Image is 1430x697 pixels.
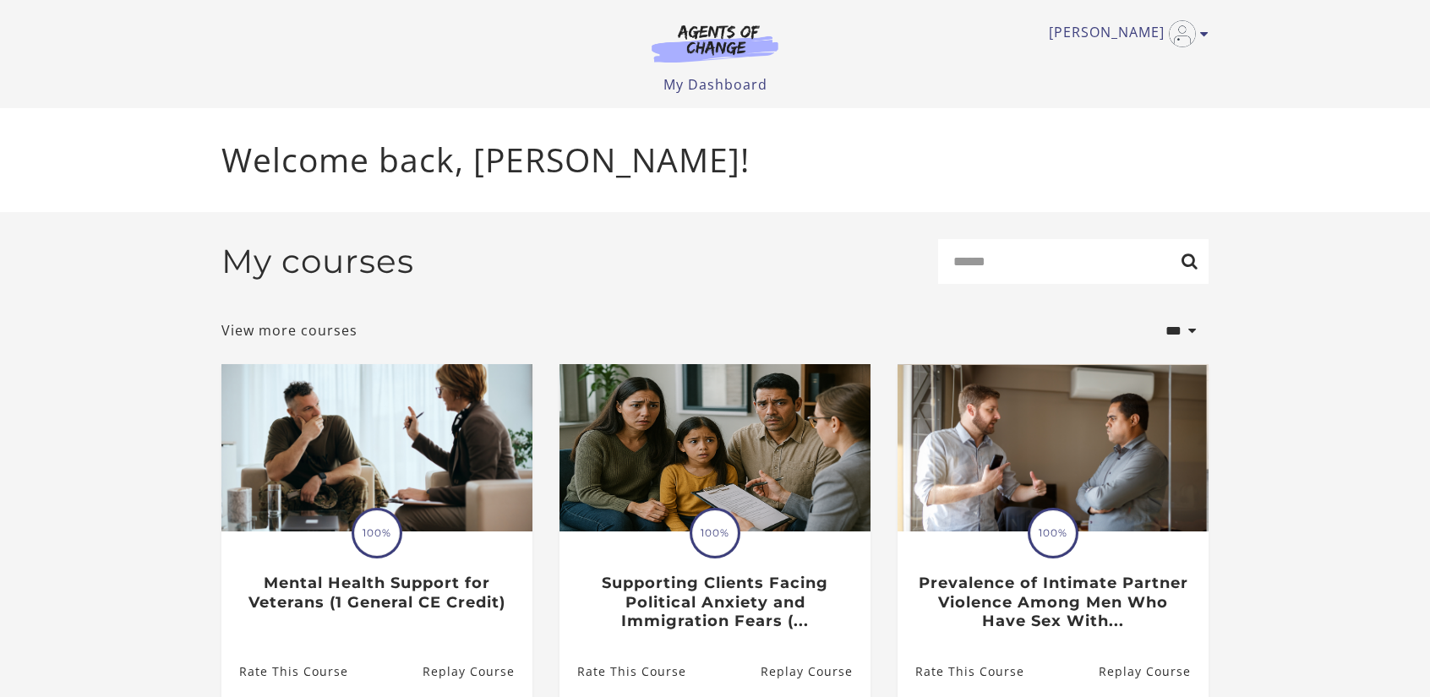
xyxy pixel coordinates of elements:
[354,510,400,556] span: 100%
[577,574,852,631] h3: Supporting Clients Facing Political Anxiety and Immigration Fears (...
[634,24,796,63] img: Agents of Change Logo
[1049,20,1200,47] a: Toggle menu
[221,320,357,340] a: View more courses
[221,135,1209,185] p: Welcome back, [PERSON_NAME]!
[692,510,738,556] span: 100%
[221,242,414,281] h2: My courses
[663,75,767,94] a: My Dashboard
[1030,510,1076,556] span: 100%
[915,574,1190,631] h3: Prevalence of Intimate Partner Violence Among Men Who Have Sex With...
[239,574,514,612] h3: Mental Health Support for Veterans (1 General CE Credit)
